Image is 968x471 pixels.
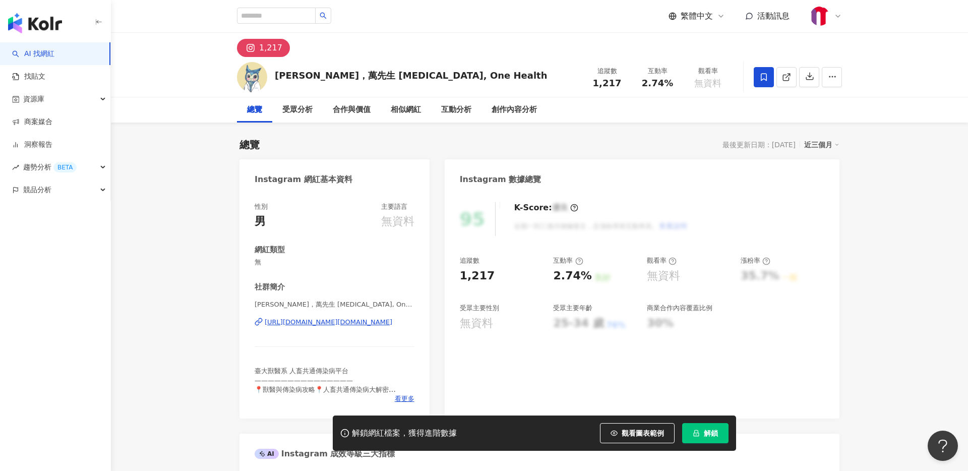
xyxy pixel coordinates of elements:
span: 無資料 [694,78,721,88]
div: BETA [53,162,77,172]
span: 解鎖 [704,429,718,437]
span: 繁體中文 [681,11,713,22]
button: 觀看圖表範例 [600,423,675,443]
span: 看更多 [395,394,414,403]
div: [URL][DOMAIN_NAME][DOMAIN_NAME] [265,318,392,327]
img: KOL Avatar [237,62,267,92]
span: 趨勢分析 [23,156,77,179]
div: 追蹤數 [588,66,626,76]
span: 無 [255,258,414,267]
div: 無資料 [647,268,680,284]
div: 相似網紅 [391,104,421,116]
div: 互動率 [553,256,583,265]
a: 洞察報告 [12,140,52,150]
div: 觀看率 [689,66,727,76]
a: 找貼文 [12,72,45,82]
span: search [320,12,327,19]
span: 活動訊息 [757,11,790,21]
div: K-Score : [514,202,578,213]
a: searchAI 找網紅 [12,49,54,59]
div: 互動分析 [441,104,471,116]
div: 追蹤數 [460,256,479,265]
div: 受眾分析 [282,104,313,116]
div: 觀看率 [647,256,677,265]
a: 商案媒合 [12,117,52,127]
div: [PERSON_NAME]，萬先生 [MEDICAL_DATA], One Health [275,69,548,82]
div: Instagram 數據總覽 [460,174,541,185]
div: 總覽 [247,104,262,116]
div: 社群簡介 [255,282,285,292]
div: 最後更新日期：[DATE] [722,141,796,149]
img: logo [8,13,62,33]
div: AI [255,449,279,459]
div: 創作內容分析 [492,104,537,116]
img: MMdc_PPT.png [810,7,829,26]
div: 總覽 [239,138,260,152]
span: 觀看圖表範例 [622,429,664,437]
button: 1,217 [237,39,290,57]
div: 網紅類型 [255,245,285,255]
span: rise [12,164,19,171]
div: 受眾主要性別 [460,304,499,313]
span: 競品分析 [23,179,51,201]
div: Instagram 成效等級三大指標 [255,448,395,459]
div: 近三個月 [804,138,839,151]
a: [URL][DOMAIN_NAME][DOMAIN_NAME] [255,318,414,327]
div: 1,217 [460,268,495,284]
span: [PERSON_NAME]，萬先生 [MEDICAL_DATA], One Health | [MEDICAL_DATA].dvm [255,300,414,309]
div: 男 [255,214,266,229]
span: 2.74% [642,78,673,88]
div: 合作與價值 [333,104,371,116]
span: 資源庫 [23,88,44,110]
div: 互動率 [638,66,677,76]
div: 解鎖網紅檔案，獲得進階數據 [352,428,457,439]
div: 商業合作內容覆蓋比例 [647,304,712,313]
button: 解鎖 [682,423,729,443]
div: 1,217 [259,41,282,55]
span: lock [693,430,700,437]
div: Instagram 網紅基本資料 [255,174,352,185]
span: 臺大獸醫系 人畜共通傳染病平台 ——————————————— 📍獸醫與傳染病攻略📍人畜共通傳染病大解密 ⭕️更新傳染病正確觀念🧑🏻‍🏫 ❌不要再相信家族群組長輩圖🙅🏻 ————————————... [255,367,413,430]
div: 主要語言 [381,202,407,211]
div: 無資料 [460,316,493,331]
div: 2.74% [553,268,591,284]
div: 性別 [255,202,268,211]
span: 1,217 [593,78,622,88]
div: 受眾主要年齡 [553,304,592,313]
div: 無資料 [381,214,414,229]
div: 漲粉率 [741,256,770,265]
